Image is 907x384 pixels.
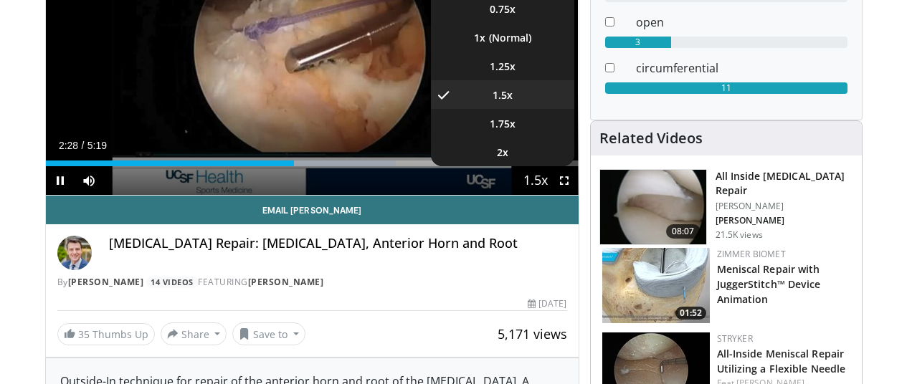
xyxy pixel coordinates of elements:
span: 5,171 views [498,325,567,342]
div: By FEATURING [57,276,567,289]
span: 08:07 [666,224,701,239]
button: Pause [46,166,75,195]
span: / [82,140,85,151]
a: 14 Videos [146,277,199,289]
button: Playback Rate [521,166,550,195]
span: 35 [78,327,90,341]
span: 1.25x [490,59,516,74]
a: Meniscal Repair with JuggerStitch™ Device Animation [717,262,821,306]
span: 1.75x [490,117,516,131]
a: Zimmer Biomet [717,248,786,260]
button: Share [161,322,227,345]
span: 1.5x [493,88,513,102]
span: 2x [497,145,508,160]
h3: All Inside [MEDICAL_DATA] Repair [716,169,853,198]
button: Fullscreen [550,166,579,195]
span: 0.75x [490,2,516,16]
a: [PERSON_NAME] [68,276,144,288]
dd: circumferential [625,59,858,77]
a: 08:07 All Inside [MEDICAL_DATA] Repair [PERSON_NAME] [PERSON_NAME] 21.5K views [599,169,853,245]
div: Progress Bar [46,160,579,166]
img: Avatar [57,236,92,270]
span: 01:52 [675,307,706,320]
a: 01:52 [602,248,710,323]
p: 21.5K views [716,229,763,241]
a: [PERSON_NAME] [248,276,324,288]
a: 35 Thumbs Up [57,323,155,345]
a: Email [PERSON_NAME] [46,196,579,224]
h4: [MEDICAL_DATA] Repair: [MEDICAL_DATA], Anterior Horn and Root [109,236,567,251]
span: 1x [474,31,485,45]
p: [PERSON_NAME] [716,201,853,212]
dd: open [625,14,858,31]
h4: Related Videos [599,130,703,147]
span: 2:28 [59,140,78,151]
button: Mute [75,166,103,195]
a: All-Inside Meniscal Repair Utilizing a Flexible Needle [717,347,846,375]
div: 11 [605,82,847,94]
span: 5:19 [87,140,107,151]
a: Stryker [717,332,753,345]
div: 3 [605,37,671,48]
div: [DATE] [528,297,566,310]
button: Save to [232,322,305,345]
img: heCDP4pTuni5z6vX4xMDoxOjA4MTsiGN.150x105_q85_crop-smart_upscale.jpg [600,170,706,244]
img: 50c219b3-c08f-4b6c-9bf8-c5ca6333d247.150x105_q85_crop-smart_upscale.jpg [602,248,710,323]
p: [PERSON_NAME] [716,215,853,226]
